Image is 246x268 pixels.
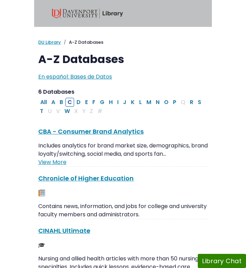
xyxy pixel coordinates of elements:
li: A-Z Databases [61,39,103,46]
p: Includes analytics for brand market size, demographics, brand loyalty/switching, social media, an... [38,142,208,158]
button: Filter Results N [154,98,162,107]
button: Filter Results K [129,98,137,107]
button: Filter Results I [115,98,121,107]
img: Scholarly or Peer Reviewed [38,242,45,249]
h1: A-Z Databases [38,53,208,66]
button: Filter Results G [98,98,106,107]
button: Filter Results F [90,98,98,107]
button: Filter Results T [38,107,45,116]
button: Filter Results E [83,98,90,107]
button: Filter Results B [58,98,65,107]
button: Filter Results A [49,98,57,107]
a: Chronicle of Higher Education [38,174,134,183]
button: Filter Results M [144,98,153,107]
img: Davenport University Library [52,9,123,18]
a: DU Library [38,39,61,45]
button: Filter Results P [171,98,178,107]
div: Alpha-list to filter by first letter of database name [38,98,204,115]
a: CINAHL Ultimate [38,226,90,235]
p: Contains news, information, and jobs for college and university faculty members and administrators. [38,202,208,219]
button: Filter Results H [107,98,115,107]
button: Filter Results S [196,98,203,107]
a: View More [38,158,66,166]
a: CBA - Consumer Brand Analytics [38,127,144,136]
button: Filter Results W [62,107,72,116]
button: Filter Results J [121,98,129,107]
button: Filter Results L [137,98,144,107]
button: Filter Results D [74,98,83,107]
button: Filter Results O [162,98,171,107]
a: En español: Bases de Datos [38,73,112,81]
button: All [38,98,49,107]
img: Newspapers [38,189,45,196]
nav: breadcrumb [38,39,208,46]
button: Filter Results C [65,98,74,107]
button: Filter Results R [188,98,195,107]
button: Library Chat [198,254,246,268]
span: 6 Databases [38,88,74,96]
